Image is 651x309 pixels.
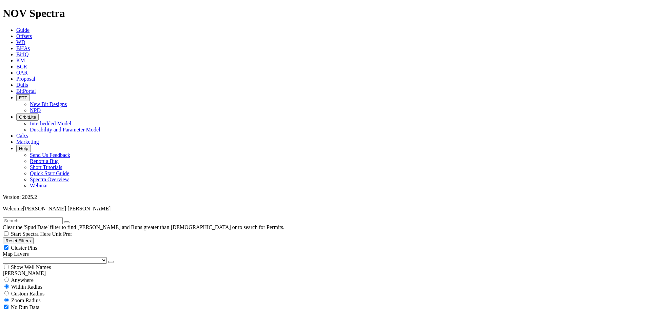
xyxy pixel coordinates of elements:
[11,284,42,290] span: Within Radius
[3,7,648,20] h1: NOV Spectra
[16,145,31,152] button: Help
[11,291,44,296] span: Custom Radius
[3,206,648,212] p: Welcome
[16,114,39,121] button: OrbitLite
[11,297,41,303] span: Zoom Radius
[16,70,28,76] a: OAR
[3,194,648,200] div: Version: 2025.2
[11,231,51,237] span: Start Spectra Here
[30,170,69,176] a: Quick Start Guide
[16,33,32,39] a: Offsets
[16,64,27,69] a: BCR
[3,217,63,224] input: Search
[30,101,67,107] a: New Bit Designs
[3,270,648,276] div: [PERSON_NAME]
[11,245,37,251] span: Cluster Pins
[16,139,39,145] a: Marketing
[16,45,30,51] a: BHAs
[16,76,35,82] a: Proposal
[30,164,62,170] a: Short Tutorials
[23,206,111,211] span: [PERSON_NAME] [PERSON_NAME]
[30,107,41,113] a: NPD
[30,152,70,158] a: Send Us Feedback
[30,158,59,164] a: Report a Bug
[3,224,284,230] span: Clear the 'Spud Date' filter to find [PERSON_NAME] and Runs greater than [DEMOGRAPHIC_DATA] or to...
[30,177,69,182] a: Spectra Overview
[11,264,51,270] span: Show Well Names
[16,82,28,88] a: Dulls
[16,52,28,57] a: BitIQ
[52,231,72,237] span: Unit Pref
[16,88,36,94] a: BitPortal
[19,95,27,100] span: FTT
[16,39,25,45] a: WD
[11,277,34,283] span: Anywhere
[30,183,48,188] a: Webinar
[19,115,36,120] span: OrbitLite
[16,58,25,63] a: KM
[16,27,29,33] a: Guide
[4,231,8,236] input: Start Spectra Here
[19,146,28,151] span: Help
[30,121,71,126] a: Interbedded Model
[3,251,29,257] span: Map Layers
[16,133,28,139] a: Calcs
[30,127,100,132] a: Durability and Parameter Model
[16,94,30,101] button: FTT
[3,237,34,244] button: Reset Filters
